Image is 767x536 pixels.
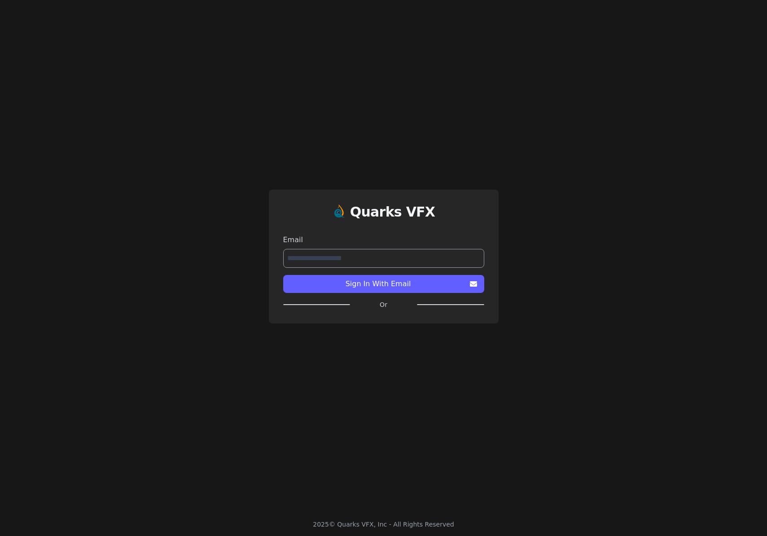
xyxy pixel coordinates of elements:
[283,275,484,293] button: Sign In With Email
[350,204,435,220] h1: Quarks VFX
[350,300,416,309] label: Or
[283,235,484,245] label: Email
[290,279,466,289] span: Sign In With Email
[313,520,454,529] div: 2025 © Quarks VFX, Inc - All Rights Reserved
[350,204,435,227] a: Quarks VFX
